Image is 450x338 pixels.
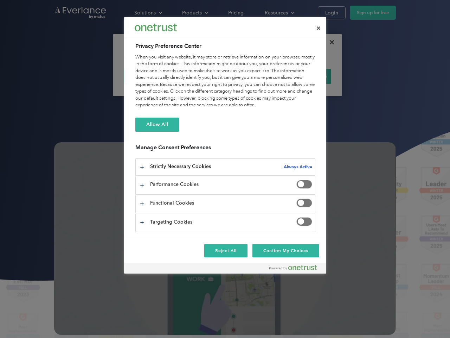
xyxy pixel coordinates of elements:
[269,265,317,270] img: Powered by OneTrust Opens in a new Tab
[124,17,326,274] div: Preference center
[124,17,326,274] div: Privacy Preference Center
[252,244,319,257] button: Confirm My Choices
[135,118,179,132] button: Allow All
[135,42,315,50] h2: Privacy Preference Center
[135,20,177,35] div: Everlance
[52,42,87,57] input: Submit
[135,54,315,109] div: When you visit any website, it may store or retrieve information on your browser, mostly in the f...
[269,265,323,274] a: Powered by OneTrust Opens in a new Tab
[311,20,326,36] button: Close
[204,244,248,257] button: Reject All
[135,24,177,31] img: Everlance
[135,144,315,155] h3: Manage Consent Preferences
